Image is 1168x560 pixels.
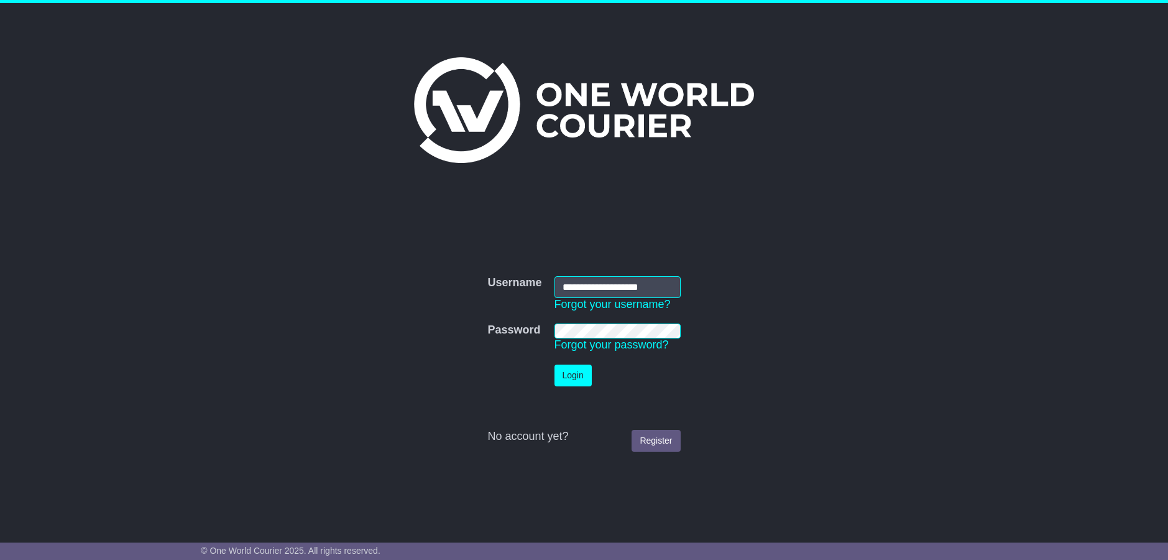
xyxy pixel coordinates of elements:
button: Login [554,365,592,386]
a: Forgot your password? [554,338,669,351]
label: Password [487,324,540,337]
label: Username [487,276,541,290]
a: Forgot your username? [554,298,671,310]
img: One World [414,57,753,163]
span: © One World Courier 2025. All rights reserved. [201,546,380,556]
a: Register [632,430,680,452]
div: No account yet? [487,430,680,444]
